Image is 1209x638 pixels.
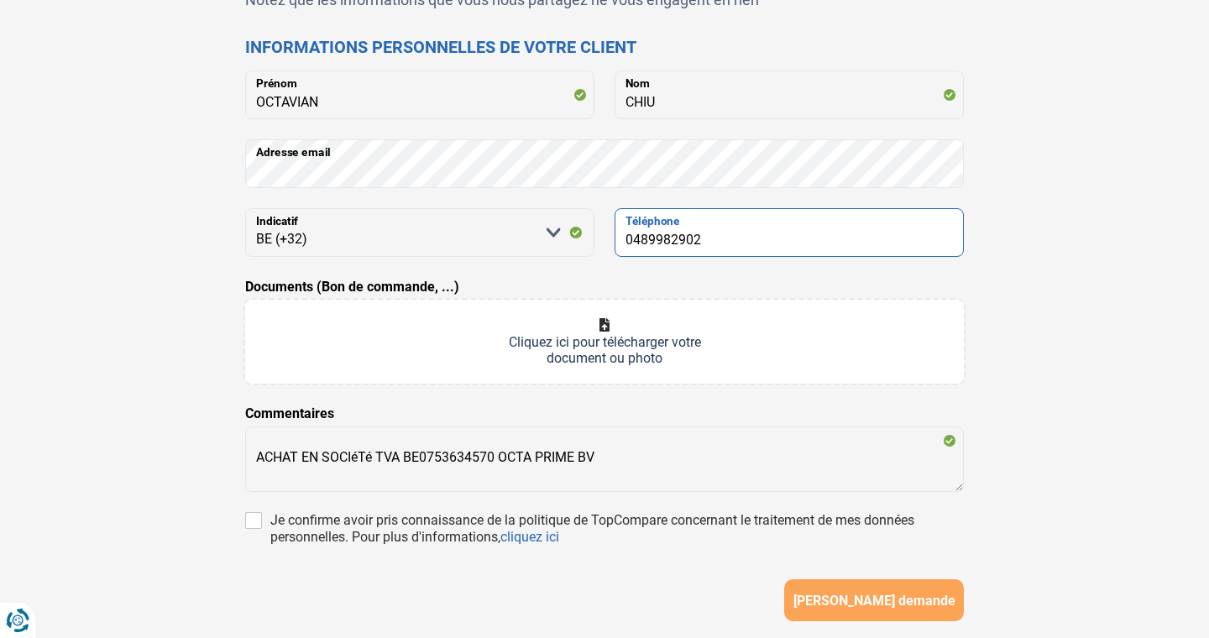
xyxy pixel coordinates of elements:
div: Je confirme avoir pris connaissance de la politique de TopCompare concernant le traitement de mes... [270,512,964,546]
span: [PERSON_NAME] demande [793,593,955,609]
select: Indicatif [245,208,594,257]
a: cliquez ici [500,529,559,545]
button: [PERSON_NAME] demande [784,579,964,621]
label: Documents (Bon de commande, ...) [245,277,459,297]
label: Commentaires [245,404,334,424]
input: 401020304 [615,208,964,257]
h2: Informations personnelles de votre client [245,37,964,57]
